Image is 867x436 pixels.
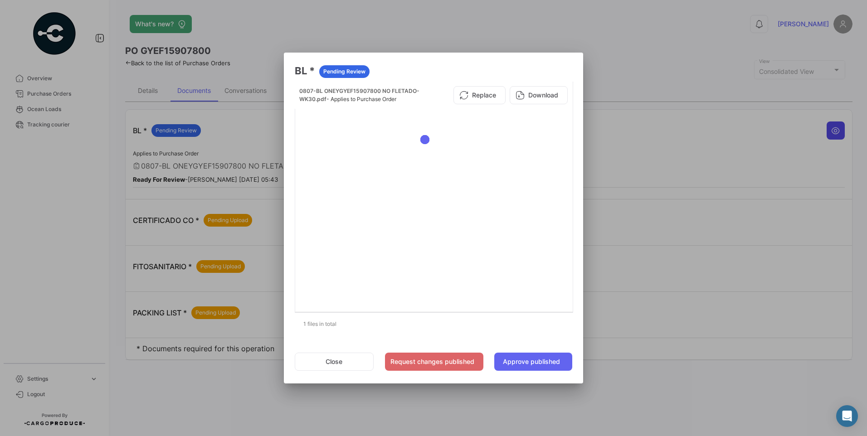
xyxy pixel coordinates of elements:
[295,313,572,335] div: 1 files in total
[510,86,568,104] button: Download
[453,86,506,104] button: Replace
[295,353,374,371] button: Close
[836,405,858,427] div: Abrir Intercom Messenger
[299,87,419,102] span: 0807-BL ONEYGYEF15907800 NO FLETADO-WK30.pdf
[323,68,365,76] span: Pending Review
[385,353,483,371] button: Request changes published
[494,353,572,371] button: Approve published
[326,96,396,102] span: - Applies to Purchase Order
